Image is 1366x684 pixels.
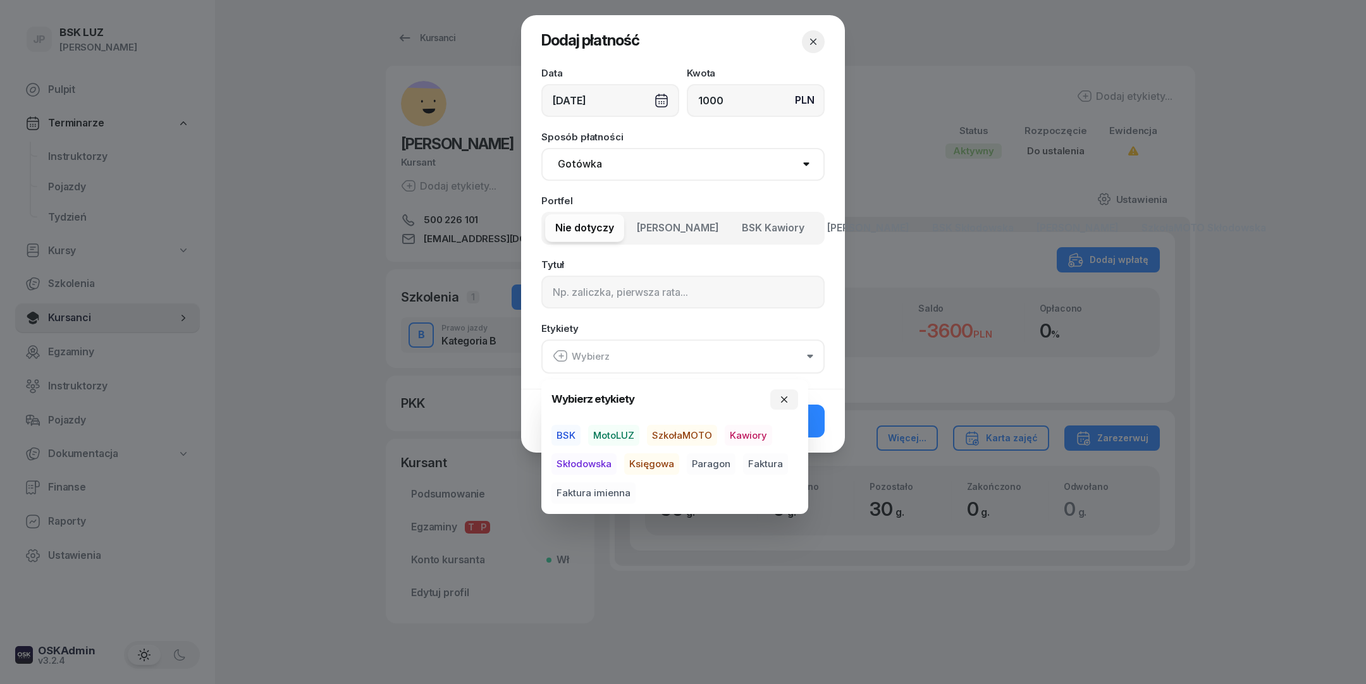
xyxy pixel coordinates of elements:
[932,220,1014,236] span: BSK Skłodowska
[687,453,735,475] button: Paragon
[827,220,909,236] span: [PERSON_NAME]
[732,214,815,242] button: BSK Kawiory
[637,220,719,236] span: [PERSON_NAME]
[551,391,634,408] h4: Wybierz etykiety
[551,482,636,504] button: Faktura imienna
[1037,220,1119,236] span: [PERSON_NAME]
[545,214,624,242] button: Nie dotyczy
[817,214,920,242] button: [PERSON_NAME]
[555,220,614,236] span: Nie dotyczy
[551,453,617,475] button: Skłodowska
[1141,220,1266,236] span: SzkołaMOTO Skłodowska
[553,348,610,365] div: Wybierz
[541,339,825,374] button: Wybierz
[627,214,729,242] button: [PERSON_NAME]
[725,425,772,446] button: Kawiory
[1026,214,1129,242] button: [PERSON_NAME]
[687,84,825,117] input: 0
[1131,214,1276,242] button: SzkołaMOTO Skłodowska
[743,453,788,475] button: Faktura
[922,214,1024,242] button: BSK Skłodowska
[551,425,581,446] button: BSK
[541,276,825,308] input: Np. zaliczka, pierwsza rata...
[541,31,639,49] span: Dodaj płatność
[624,453,679,475] button: Księgowa
[647,425,717,446] button: SzkołaMOTO
[742,220,804,236] span: BSK Kawiory
[588,425,639,446] button: MotoLUZ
